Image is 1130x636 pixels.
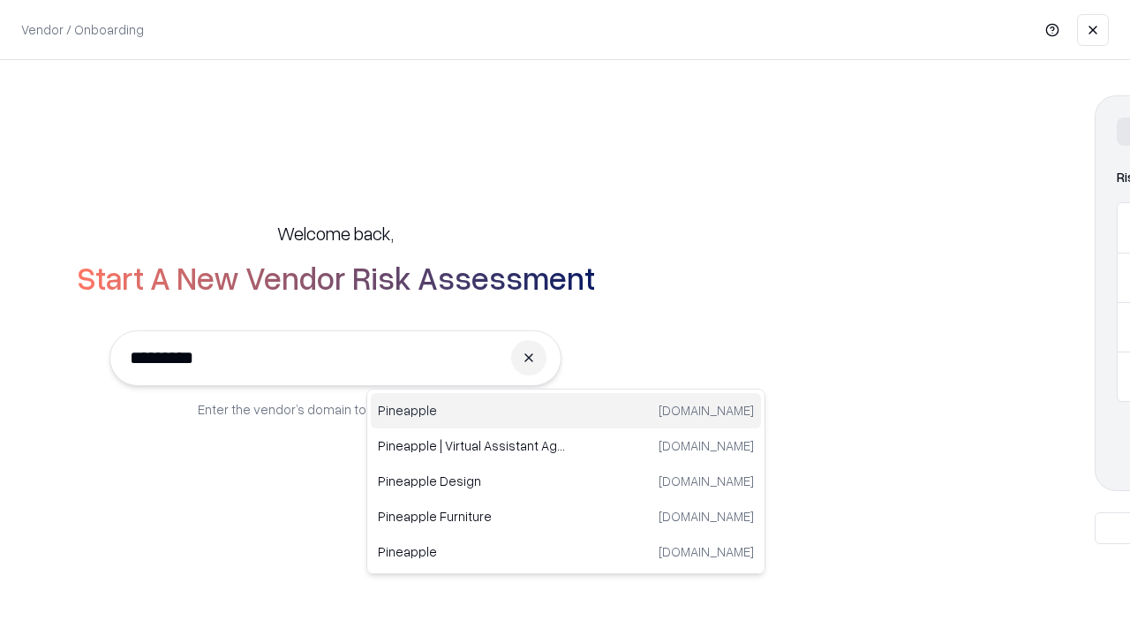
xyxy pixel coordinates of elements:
[21,20,144,39] p: Vendor / Onboarding
[659,542,754,561] p: [DOMAIN_NAME]
[378,472,566,490] p: Pineapple Design
[378,542,566,561] p: Pineapple
[659,401,754,420] p: [DOMAIN_NAME]
[277,221,394,246] h5: Welcome back,
[659,436,754,455] p: [DOMAIN_NAME]
[378,436,566,455] p: Pineapple | Virtual Assistant Agency
[378,507,566,526] p: Pineapple Furniture
[366,389,765,574] div: Suggestions
[378,401,566,420] p: Pineapple
[659,507,754,526] p: [DOMAIN_NAME]
[198,400,473,419] p: Enter the vendor’s domain to begin onboarding
[659,472,754,490] p: [DOMAIN_NAME]
[77,260,595,295] h2: Start A New Vendor Risk Assessment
